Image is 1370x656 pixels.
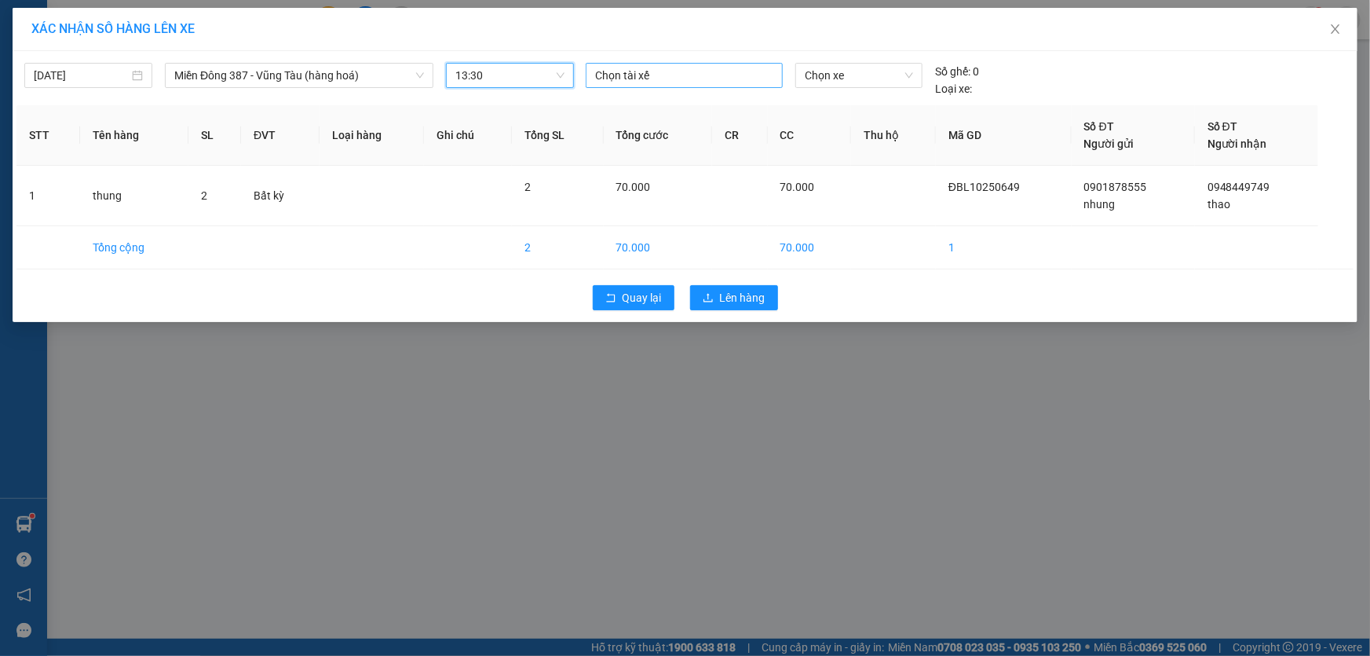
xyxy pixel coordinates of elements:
[593,285,674,310] button: rollbackQuay lại
[188,105,241,166] th: SL
[241,166,320,226] td: Bất kỳ
[13,13,123,32] div: 167 QL13
[13,51,123,73] div: 0918386583
[201,189,207,202] span: 2
[80,226,188,269] td: Tổng cộng
[31,21,195,36] span: XÁC NHẬN SỐ HÀNG LÊN XE
[174,64,424,87] span: Miền Đông 387 - Vũng Tàu (hàng hoá)
[13,15,38,31] span: Gửi:
[851,105,936,166] th: Thu hộ
[80,166,188,226] td: thung
[524,181,531,193] span: 2
[80,105,188,166] th: Tên hàng
[137,112,159,134] span: SL
[1207,120,1237,133] span: Số ĐT
[455,64,564,87] span: 13:30
[16,166,80,226] td: 1
[13,114,244,134] div: Tên hàng: kien ( : 2 )
[623,289,662,306] span: Quay lại
[690,285,778,310] button: uploadLên hàng
[605,292,616,305] span: rollback
[132,86,144,103] span: C :
[134,51,244,73] div: 0937228706
[604,105,713,166] th: Tổng cước
[935,63,970,80] span: Số ghế:
[805,64,913,87] span: Chọn xe
[16,105,80,166] th: STT
[320,105,424,166] th: Loại hàng
[1084,120,1114,133] span: Số ĐT
[241,105,320,166] th: ĐVT
[1207,137,1267,150] span: Người nhận
[134,32,244,51] div: quynh
[936,105,1072,166] th: Mã GD
[1084,198,1116,211] span: nhung
[512,226,603,269] td: 2
[768,226,852,269] td: 70.000
[1313,8,1357,52] button: Close
[13,32,123,51] div: tram
[132,82,246,104] div: 60.000
[1207,181,1270,193] span: 0948449749
[1207,198,1230,211] span: thao
[512,105,603,166] th: Tổng SL
[616,181,651,193] span: 70.000
[948,181,1020,193] span: ĐBL10250649
[1084,137,1134,150] span: Người gửi
[936,226,1072,269] td: 1
[720,289,765,306] span: Lên hàng
[935,80,972,97] span: Loại xe:
[424,105,512,166] th: Ghi chú
[1084,181,1147,193] span: 0901878555
[134,13,244,32] div: Bình Giã
[604,226,713,269] td: 70.000
[1329,23,1342,35] span: close
[935,63,979,80] div: 0
[780,181,815,193] span: 70.000
[768,105,852,166] th: CC
[415,71,425,80] span: down
[134,15,172,31] span: Nhận:
[703,292,714,305] span: upload
[34,67,129,84] input: 12/10/2025
[712,105,767,166] th: CR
